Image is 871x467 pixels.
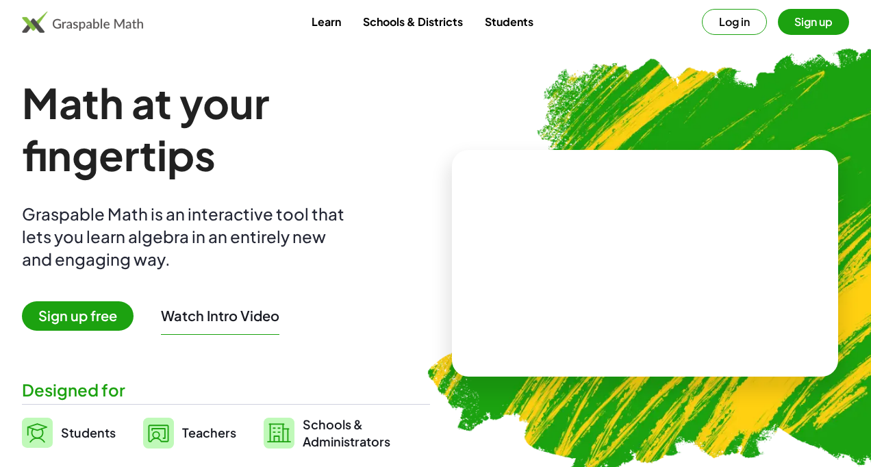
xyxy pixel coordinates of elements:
div: Designed for [22,379,430,401]
button: Sign up [778,9,849,35]
button: Watch Intro Video [161,307,279,325]
div: Graspable Math is an interactive tool that lets you learn algebra in an entirely new and engaging... [22,203,351,270]
img: svg%3e [143,418,174,449]
a: Learn [301,9,352,34]
span: Sign up free [22,301,134,331]
a: Teachers [143,416,236,450]
a: Schools & Districts [352,9,474,34]
a: Students [474,9,544,34]
button: Log in [702,9,767,35]
span: Schools & Administrators [303,416,390,450]
span: Teachers [182,425,236,440]
img: svg%3e [22,418,53,448]
a: Students [22,416,116,450]
h1: Math at your fingertips [22,77,430,181]
img: svg%3e [264,418,294,449]
a: Schools &Administrators [264,416,390,450]
span: Students [61,425,116,440]
video: What is this? This is dynamic math notation. Dynamic math notation plays a central role in how Gr... [542,212,748,314]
